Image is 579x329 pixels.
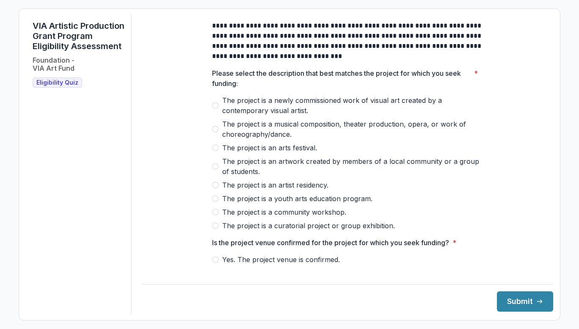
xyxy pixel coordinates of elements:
span: The project is a musical composition, theater production, opera, or work of choreography/dance. [222,119,483,139]
span: The project is a curatorial project or group exhibition. [222,221,395,231]
span: Eligibility Quiz [36,79,78,86]
p: Please select the description that best matches the project for which you seek funding: [212,68,471,88]
h2: Foundation - VIA Art Fund [33,56,74,72]
h1: VIA Artistic Production Grant Program Eligibility Assessment [33,21,124,51]
span: The project is an artist residency. [222,180,328,190]
span: The project is a community workshop. [222,207,346,217]
span: The project is an arts festival. [222,143,317,153]
span: The project is an artwork created by members of a local community or a group of students. [222,156,483,177]
span: The project is a newly commissioned work of visual art created by a contemporary visual artist. [222,95,483,116]
p: Is the project venue confirmed for the project for which you seek funding? [212,238,449,248]
button: Submit [497,291,553,312]
span: Yes. The project venue is confirmed. [222,254,340,265]
span: The project is a youth arts education program. [222,194,372,204]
